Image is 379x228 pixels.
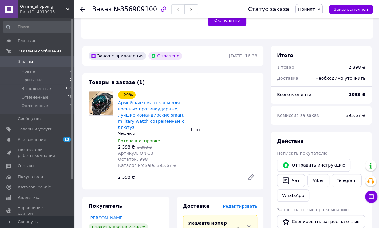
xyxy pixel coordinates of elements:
div: Оплачено [148,52,182,60]
div: Статус заказа [248,6,289,12]
span: Оплаченные [22,103,48,109]
span: 0 [70,69,72,74]
a: Редактировать [245,171,257,183]
span: Главная [18,38,35,44]
a: Армейские смарт часы для военных противоударные, лучшие командирские smart military watch совреме... [118,100,184,130]
div: 2 398 ₴ [116,173,243,181]
a: Viber [307,174,329,187]
span: Доставка [277,76,298,81]
span: Аналитика [18,195,41,200]
span: 2 398 ₴ [118,145,135,149]
span: Написать покупателю [277,151,327,156]
div: Вернуться назад [80,6,85,12]
span: Online_shopping [20,4,66,9]
span: 395.67 ₴ [346,113,365,118]
span: Артикул: ON-33 [118,151,153,156]
button: Чат с покупателем [365,191,377,203]
span: Покупатели [18,174,43,180]
span: Сообщения [18,116,42,122]
a: WhatsApp [277,189,309,202]
button: Ок, понятно [208,14,246,26]
a: [PERSON_NAME] [89,215,124,220]
span: Заказ [92,6,112,13]
span: Действия [277,138,304,144]
span: 1 товар [277,65,294,70]
a: Telegram [332,174,362,187]
span: Каталог ProSale: 395.67 ₴ [118,163,176,168]
span: Товары в заказе (1) [89,79,145,85]
span: Доставка [183,203,210,209]
span: 16 [68,95,72,100]
div: Черный [118,130,185,137]
button: Отправить инструкцию [277,159,350,172]
span: Уведомления [18,137,46,142]
span: Запрос на отзыв про компанию [277,207,349,212]
b: 2398 ₴ [348,92,365,97]
span: Выполненные [22,86,51,91]
span: Итого [277,52,293,58]
img: Армейские смарт часы для военных противоударные, лучшие командирские smart military watch совреме... [89,91,113,115]
span: Готово к отправке [118,138,160,143]
div: 2 398 ₴ [349,64,365,70]
span: Заказ выполнен [334,7,368,12]
div: - 29% [118,91,136,99]
span: №356909100 [113,6,157,13]
span: 3 [70,77,72,83]
span: Принятые [22,77,43,83]
span: Заказы [18,59,33,64]
button: Скопировать запрос на отзыв [277,215,365,228]
span: Комиссия за заказ [277,113,319,118]
span: Каталог ProSale [18,184,51,190]
span: Остаток: 998 [118,157,148,162]
span: 3 398 ₴ [137,145,152,149]
div: 1 шт. [188,126,260,134]
span: Заказы и сообщения [18,48,61,54]
span: Отмененные [22,95,48,100]
span: Ок, понятно [214,18,240,23]
button: Чат [277,174,305,187]
span: Отзывы [18,163,34,169]
span: Редактировать [223,204,257,209]
span: Всего к оплате [277,92,311,97]
input: Поиск [3,21,73,33]
span: Показатели работы компании [18,147,57,158]
span: Товары и услуги [18,126,53,132]
span: Покупатель [89,203,122,209]
span: Новые [22,69,35,74]
span: Управление сайтом [18,205,57,216]
div: Заказ с приложения [89,52,146,60]
span: 135 [65,86,72,91]
span: Принят [298,7,315,12]
div: Необходимо уточнить [312,71,369,85]
div: Ваш ID: 4019996 [20,9,74,15]
span: 13 [63,137,71,142]
span: 0 [70,103,72,109]
button: Заказ выполнен [329,5,373,14]
time: [DATE] 16:38 [229,53,257,58]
